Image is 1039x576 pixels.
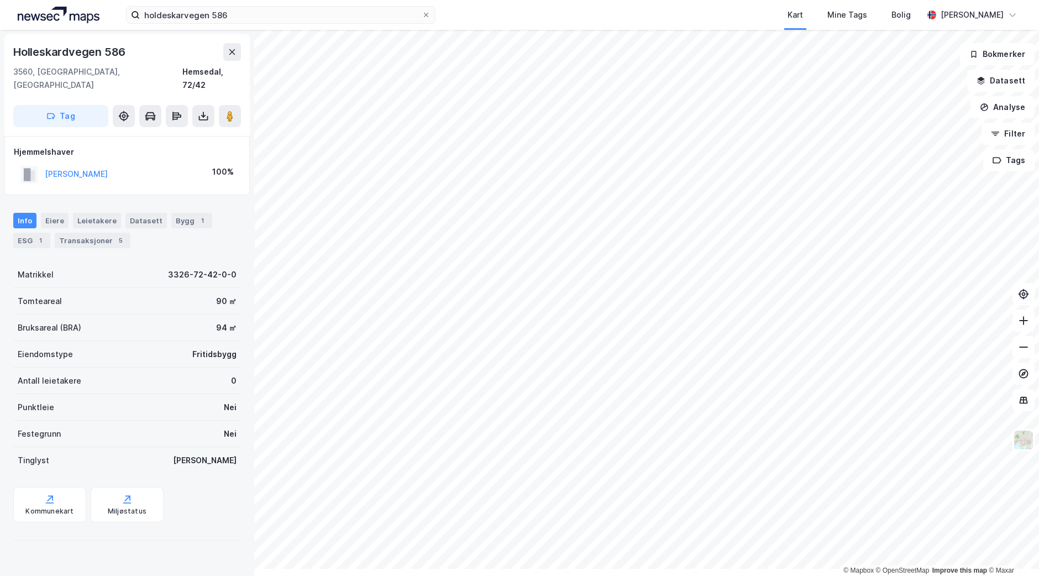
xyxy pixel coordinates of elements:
div: Eiendomstype [18,348,73,361]
div: 90 ㎡ [216,295,237,308]
button: Analyse [970,96,1035,118]
div: Hemsedal, 72/42 [182,65,241,92]
div: Info [13,213,36,228]
div: 1 [197,215,208,226]
div: [PERSON_NAME] [173,454,237,467]
input: Søk på adresse, matrikkel, gårdeiere, leietakere eller personer [140,7,422,23]
div: Bolig [891,8,911,22]
div: [PERSON_NAME] [941,8,1004,22]
img: Z [1013,430,1034,451]
div: Miljøstatus [108,507,146,516]
div: Fritidsbygg [192,348,237,361]
div: Eiere [41,213,69,228]
div: Nei [224,427,237,441]
div: Punktleie [18,401,54,414]
a: Mapbox [843,567,874,574]
div: Kart [788,8,803,22]
button: Bokmerker [960,43,1035,65]
div: Bygg [171,213,212,228]
div: ESG [13,233,50,248]
button: Datasett [967,70,1035,92]
iframe: Chat Widget [984,523,1039,576]
div: Tomteareal [18,295,62,308]
div: Mine Tags [827,8,867,22]
div: Datasett [125,213,167,228]
div: 100% [212,165,234,179]
div: Tinglyst [18,454,49,467]
div: Hjemmelshaver [14,145,240,159]
div: 0 [231,374,237,388]
a: Improve this map [932,567,987,574]
div: 3326-72-42-0-0 [168,268,237,281]
button: Tags [983,149,1035,171]
div: Festegrunn [18,427,61,441]
button: Filter [982,123,1035,145]
div: Transaksjoner [55,233,130,248]
div: Matrikkel [18,268,54,281]
img: logo.a4113a55bc3d86da70a041830d287a7e.svg [18,7,99,23]
div: 1 [35,235,46,246]
div: Kommunekart [25,507,74,516]
a: OpenStreetMap [876,567,930,574]
div: Antall leietakere [18,374,81,388]
div: Nei [224,401,237,414]
button: Tag [13,105,108,127]
div: Bruksareal (BRA) [18,321,81,334]
div: 3560, [GEOGRAPHIC_DATA], [GEOGRAPHIC_DATA] [13,65,182,92]
div: 94 ㎡ [216,321,237,334]
div: 5 [115,235,126,246]
div: Leietakere [73,213,121,228]
div: Holleskardvegen 586 [13,43,128,61]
